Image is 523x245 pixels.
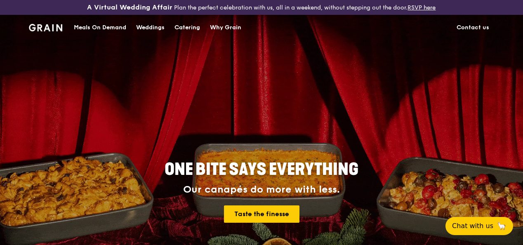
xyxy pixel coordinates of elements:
a: RSVP here [408,4,436,11]
div: Why Grain [210,15,241,40]
a: Catering [170,15,205,40]
a: Why Grain [205,15,246,40]
div: Plan the perfect celebration with us, all in a weekend, without stepping out the door. [87,3,436,12]
div: Our canapés do more with less. [113,184,410,196]
span: Chat with us [452,221,493,231]
button: Chat with us🦙 [445,217,513,235]
span: ONE BITE SAYS EVERYTHING [165,160,358,179]
h3: A Virtual Wedding Affair [87,3,172,12]
a: Taste the finesse [224,205,299,223]
a: Weddings [131,15,170,40]
div: Meals On Demand [74,15,126,40]
a: GrainGrain [29,14,62,39]
a: Contact us [452,15,494,40]
div: Weddings [136,15,165,40]
img: Grain [29,24,62,31]
div: Catering [174,15,200,40]
span: 🦙 [497,221,507,231]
